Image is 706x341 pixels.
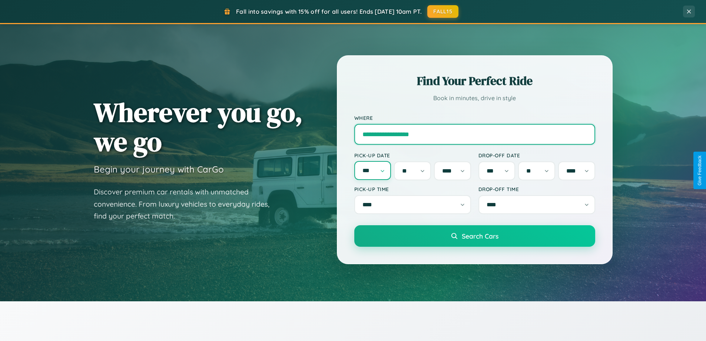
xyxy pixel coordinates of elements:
[462,232,498,240] span: Search Cars
[478,152,595,158] label: Drop-off Date
[354,73,595,89] h2: Find Your Perfect Ride
[354,225,595,247] button: Search Cars
[94,186,279,222] p: Discover premium car rentals with unmatched convenience. From luxury vehicles to everyday rides, ...
[697,155,702,186] div: Give Feedback
[427,5,458,18] button: FALL15
[478,186,595,192] label: Drop-off Time
[354,152,471,158] label: Pick-up Date
[354,186,471,192] label: Pick-up Time
[94,98,303,156] h1: Wherever you go, we go
[354,93,595,104] p: Book in minutes, drive in style
[236,8,422,15] span: Fall into savings with 15% off for all users! Ends [DATE] 10am PT.
[354,115,595,121] label: Where
[94,164,224,175] h3: Begin your journey with CarGo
